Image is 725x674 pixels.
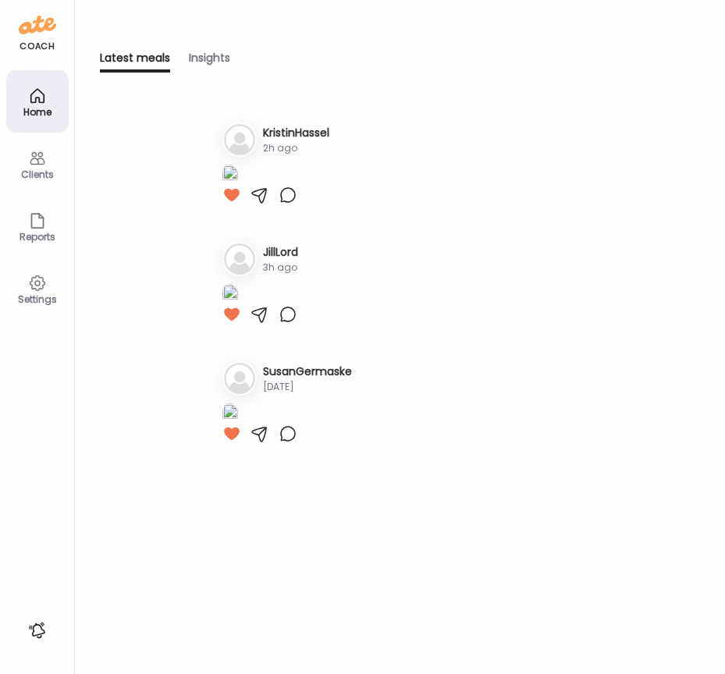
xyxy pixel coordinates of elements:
[20,40,55,53] div: coach
[9,107,66,117] div: Home
[224,124,255,155] img: bg-avatar-default.svg
[263,380,352,394] div: [DATE]
[9,169,66,179] div: Clients
[222,284,238,305] img: images%2F6nAbke9IAQWBp72mdkMw0dcqEhC2%2FKrcUHTkDLOlt5j3OtfxA%2FxcvsoWLTmNf3V3veu6jP_1080
[263,141,329,155] div: 2h ago
[224,363,255,394] img: bg-avatar-default.svg
[263,244,298,261] h3: JillLord
[263,125,329,141] h3: KristinHassel
[263,364,352,380] h3: SusanGermaske
[9,294,66,304] div: Settings
[222,403,238,424] img: images%2FJ8R2I1OPWTZs0Gqs4JZaGqTKb1x1%2Frk6du4XBP5Xn0UaeOjLS%2FGPOazXzRwtksa4gjR9xJ_1080
[9,232,66,242] div: Reports
[222,165,238,186] img: images%2FjJKH72J8oVXAGIcZGh5cKhGlpD62%2FaAemCY7yyTkVaNXxtBfQ%2FoDNkMgTkJtq5dFi5t73D_1080
[263,261,298,275] div: 3h ago
[224,243,255,275] img: bg-avatar-default.svg
[100,50,170,73] div: Latest meals
[189,50,230,73] div: Insights
[19,12,56,37] img: ate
